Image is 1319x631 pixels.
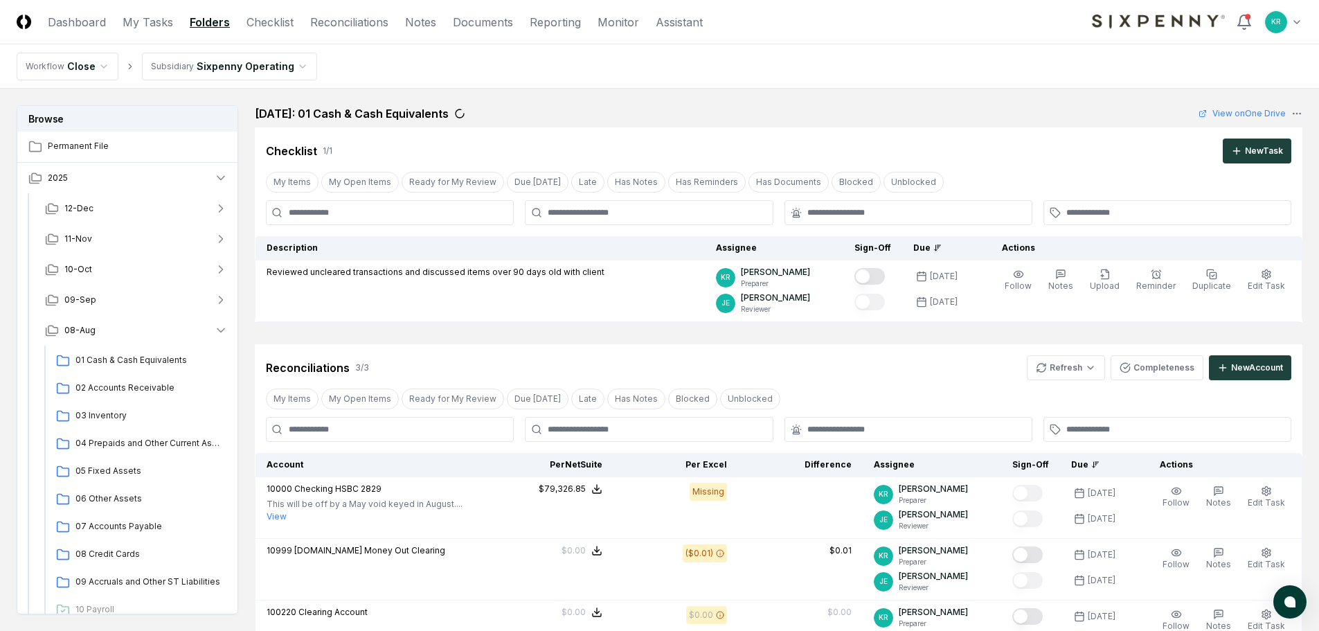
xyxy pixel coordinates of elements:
p: [PERSON_NAME] [899,508,968,521]
p: Preparer [899,557,968,567]
div: [DATE] [930,296,958,308]
span: 10 Payroll [75,603,222,616]
th: Sign-Off [1001,453,1060,477]
button: 11-Nov [34,224,239,254]
div: [DATE] [1088,574,1115,587]
div: $0.00 [562,606,586,619]
span: KR [1271,17,1281,27]
a: 08 Credit Cards [51,542,228,567]
span: 10999 [267,545,292,556]
img: Logo [17,15,31,29]
span: JE [879,576,888,587]
span: Checking HSBC 2829 [294,483,382,494]
a: Folders [190,14,230,30]
div: $0.00 [827,606,852,619]
a: 10 Payroll [51,598,228,623]
button: $0.00 [562,544,602,557]
span: Notes [1048,281,1073,291]
span: KR [879,489,888,499]
a: 04 Prepaids and Other Current Assets [51,432,228,456]
button: atlas-launcher [1273,585,1307,619]
button: Has Notes [607,172,665,193]
button: 12-Dec [34,193,239,224]
div: Missing [690,483,727,501]
th: Difference [738,453,863,477]
div: [DATE] [1088,549,1115,561]
span: Notes [1206,621,1231,631]
span: KR [721,272,730,283]
span: 10-Oct [64,263,92,276]
span: 100220 [267,607,296,617]
img: Sixpenny logo [1092,15,1225,29]
span: Follow [1005,281,1032,291]
span: 03 Inventory [75,409,222,422]
div: New Task [1245,145,1283,157]
button: My Items [266,389,318,409]
button: Mark complete [1012,572,1043,589]
div: 1 / 1 [323,145,332,157]
button: Due Today [507,389,568,409]
a: 09 Accruals and Other ST Liabilities [51,570,228,595]
button: My Open Items [321,172,399,193]
th: Description [255,236,706,260]
h2: [DATE]: 01 Cash & Cash Equivalents [255,105,449,122]
span: 09-Sep [64,294,96,306]
a: Permanent File [17,132,239,162]
a: Checklist [246,14,294,30]
div: Due [913,242,969,254]
span: 11-Nov [64,233,92,245]
p: Reviewed uncleared transactions and discussed items over 90 days old with client [267,266,604,278]
button: Follow [1002,266,1034,295]
a: 05 Fixed Assets [51,459,228,484]
div: [DATE] [1088,487,1115,499]
button: Duplicate [1190,266,1234,295]
button: KR [1264,10,1289,35]
p: Preparer [741,278,810,289]
p: Preparer [899,495,968,506]
div: Due [1071,459,1127,471]
button: Due Today [507,172,568,193]
a: 03 Inventory [51,404,228,429]
a: Documents [453,14,513,30]
span: Notes [1206,497,1231,508]
span: 12-Dec [64,202,93,215]
div: Actions [991,242,1291,254]
a: Notes [405,14,436,30]
a: 06 Other Assets [51,487,228,512]
div: $0.00 [689,609,713,621]
a: My Tasks [123,14,173,30]
button: Refresh [1027,355,1105,380]
button: Mark complete [854,268,885,285]
a: View onOne Drive [1199,107,1286,120]
th: Assignee [863,453,1001,477]
button: Edit Task [1245,266,1288,295]
span: 04 Prepaids and Other Current Assets [75,437,222,450]
h3: Browse [17,106,237,132]
button: Edit Task [1245,483,1288,512]
span: 10000 [267,483,292,494]
button: Has Documents [748,172,829,193]
span: 05 Fixed Assets [75,465,222,477]
th: Per Excel [613,453,738,477]
p: Preparer [899,619,968,629]
button: NewAccount [1209,355,1291,380]
button: $79,326.85 [539,483,602,495]
div: Actions [1149,459,1291,471]
span: JE [879,515,888,525]
div: [DATE] [1088,513,1115,525]
span: Reminder [1136,281,1176,291]
button: Ready for My Review [402,172,504,193]
div: [DATE] [930,270,958,283]
button: Follow [1160,483,1192,512]
span: Edit Task [1248,621,1285,631]
a: Reconciliations [310,14,388,30]
button: Mark complete [1012,510,1043,527]
button: 08-Aug [34,315,239,346]
span: Follow [1163,559,1190,569]
p: [PERSON_NAME] [899,544,968,557]
button: My Items [266,172,318,193]
span: JE [721,298,730,308]
span: Upload [1090,281,1120,291]
div: Subsidiary [151,60,194,73]
a: Reporting [530,14,581,30]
